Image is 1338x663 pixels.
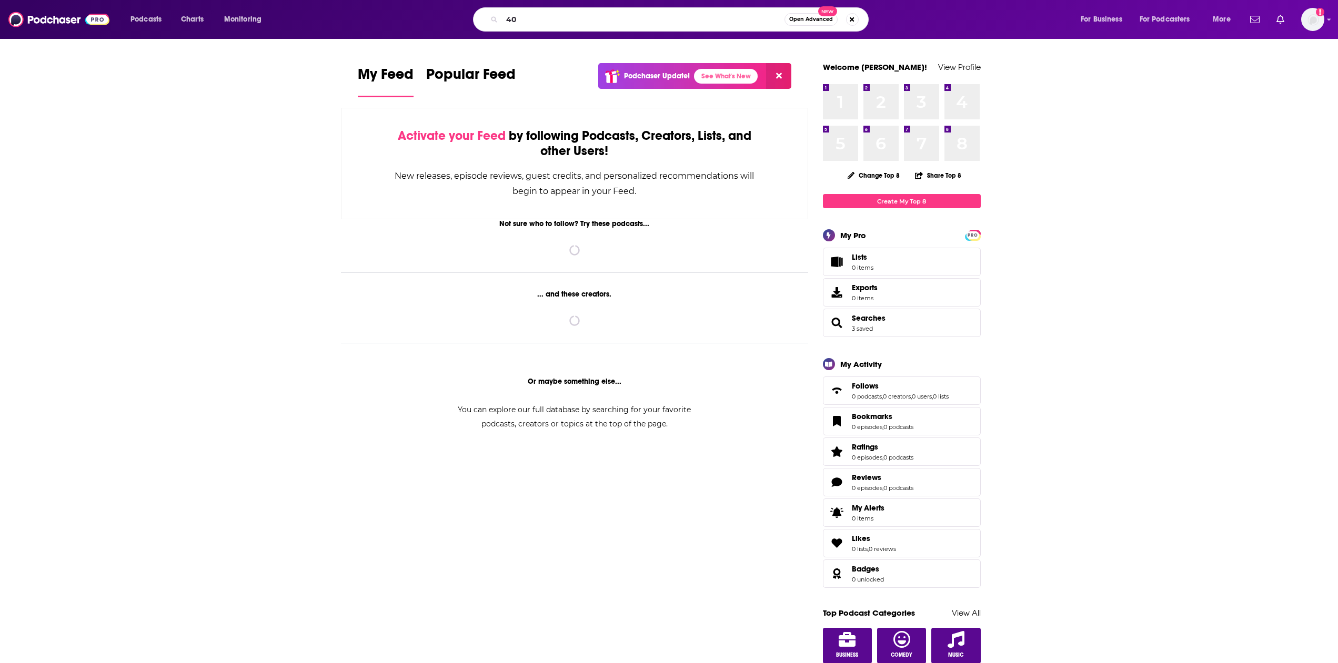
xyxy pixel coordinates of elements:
[852,503,884,513] span: My Alerts
[823,608,915,618] a: Top Podcast Categories
[852,252,867,262] span: Lists
[852,313,886,323] span: Searches
[483,7,879,32] div: Search podcasts, credits, & more...
[694,69,758,84] a: See What's New
[1272,11,1289,28] a: Show notifications dropdown
[852,294,878,302] span: 0 items
[823,559,981,588] span: Badges
[130,12,162,27] span: Podcasts
[823,407,981,435] span: Bookmarks
[882,484,883,492] span: ,
[852,252,873,262] span: Lists
[914,165,962,186] button: Share Top 8
[840,359,882,369] div: My Activity
[181,12,204,27] span: Charts
[852,283,878,292] span: Exports
[823,278,981,307] a: Exports
[341,290,809,299] div: ... and these creators.
[8,9,109,29] img: Podchaser - Follow, Share and Rate Podcasts
[827,536,848,550] a: Likes
[1133,11,1205,28] button: open menu
[1081,12,1122,27] span: For Business
[1213,12,1231,27] span: More
[882,423,883,431] span: ,
[398,128,506,144] span: Activate your Feed
[394,168,756,199] div: New releases, episode reviews, guest credits, and personalized recommendations will begin to appe...
[891,652,912,658] span: Comedy
[224,12,261,27] span: Monitoring
[823,376,981,405] span: Follows
[836,652,858,658] span: Business
[883,393,911,400] a: 0 creators
[123,11,175,28] button: open menu
[784,13,838,26] button: Open AdvancedNew
[869,545,896,553] a: 0 reviews
[789,17,833,22] span: Open Advanced
[852,442,913,452] a: Ratings
[852,473,881,482] span: Reviews
[852,412,892,421] span: Bookmarks
[932,393,933,400] span: ,
[1246,11,1264,28] a: Show notifications dropdown
[827,285,848,300] span: Exports
[827,315,848,330] a: Searches
[852,381,879,391] span: Follows
[217,11,275,28] button: open menu
[394,128,756,159] div: by following Podcasts, Creators, Lists, and other Users!
[852,454,882,461] a: 0 episodes
[823,194,981,208] a: Create My Top 8
[882,393,883,400] span: ,
[852,564,879,574] span: Badges
[823,468,981,496] span: Reviews
[883,484,913,492] a: 0 podcasts
[852,564,884,574] a: Badges
[912,393,932,400] a: 0 users
[1301,8,1324,31] img: User Profile
[426,65,516,97] a: Popular Feed
[827,414,848,429] a: Bookmarks
[827,383,848,398] a: Follows
[852,534,896,543] a: Likes
[823,309,981,337] span: Searches
[358,65,414,97] a: My Feed
[445,403,704,431] div: You can explore our full database by searching for your favorite podcasts, creators or topics at ...
[827,505,848,520] span: My Alerts
[852,325,873,332] a: 3 saved
[827,254,848,269] span: Lists
[1073,11,1135,28] button: open menu
[1301,8,1324,31] button: Show profile menu
[852,515,884,522] span: 0 items
[502,11,784,28] input: Search podcasts, credits, & more...
[358,65,414,89] span: My Feed
[823,248,981,276] a: Lists
[938,62,981,72] a: View Profile
[868,545,869,553] span: ,
[933,393,949,400] a: 0 lists
[852,534,870,543] span: Likes
[852,264,873,271] span: 0 items
[341,219,809,228] div: Not sure who to follow? Try these podcasts...
[952,608,981,618] a: View All
[967,231,979,239] a: PRO
[882,454,883,461] span: ,
[624,72,690,80] p: Podchaser Update!
[883,423,913,431] a: 0 podcasts
[840,230,866,240] div: My Pro
[827,475,848,489] a: Reviews
[823,498,981,527] a: My Alerts
[1301,8,1324,31] span: Logged in as mtraynor
[818,6,837,16] span: New
[948,652,963,658] span: Music
[911,393,912,400] span: ,
[341,377,809,386] div: Or maybe something else...
[852,423,882,431] a: 0 episodes
[852,484,882,492] a: 0 episodes
[852,381,949,391] a: Follows
[852,576,884,583] a: 0 unlocked
[1140,12,1190,27] span: For Podcasters
[1316,8,1324,16] svg: Add a profile image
